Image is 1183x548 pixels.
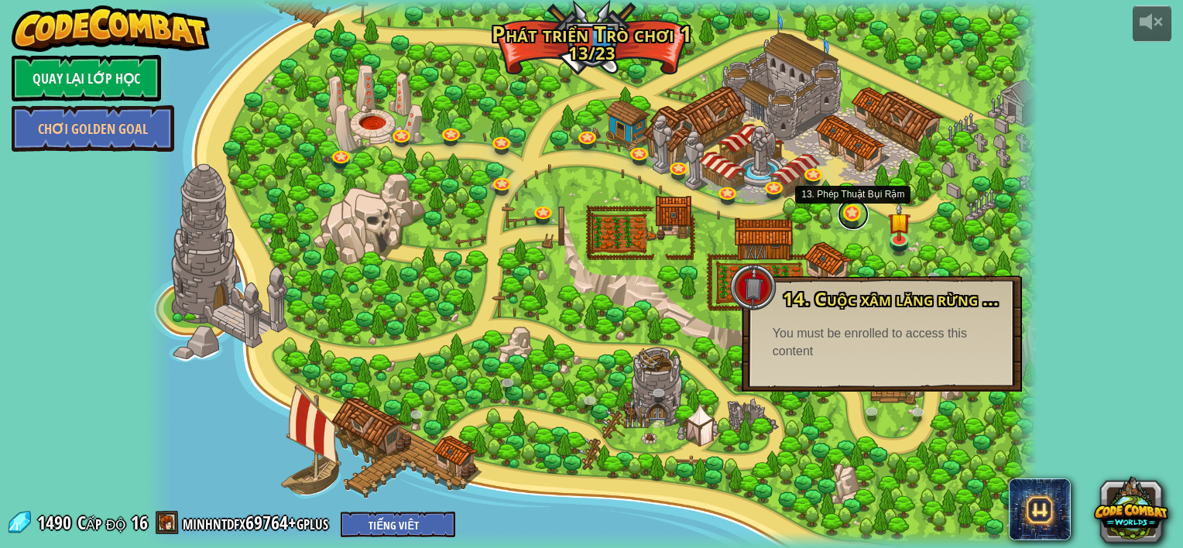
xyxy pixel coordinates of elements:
a: Chơi Golden Goal [12,105,174,152]
span: 1490 [37,510,76,535]
button: Tùy chỉnh âm lượng [1133,5,1171,42]
img: CodeCombat - Learn how to code by playing a game [12,5,210,52]
span: 14. Cuộc xâm lăng rừng rậm [783,286,1013,311]
span: 16 [131,510,148,535]
div: You must be enrolled to access this content [773,325,991,361]
img: level-banner-started.png [888,203,910,241]
a: Quay lại Lớp Học [12,55,161,101]
span: Cấp độ [77,510,125,536]
a: minhntdfx69764+gplus [183,510,333,535]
